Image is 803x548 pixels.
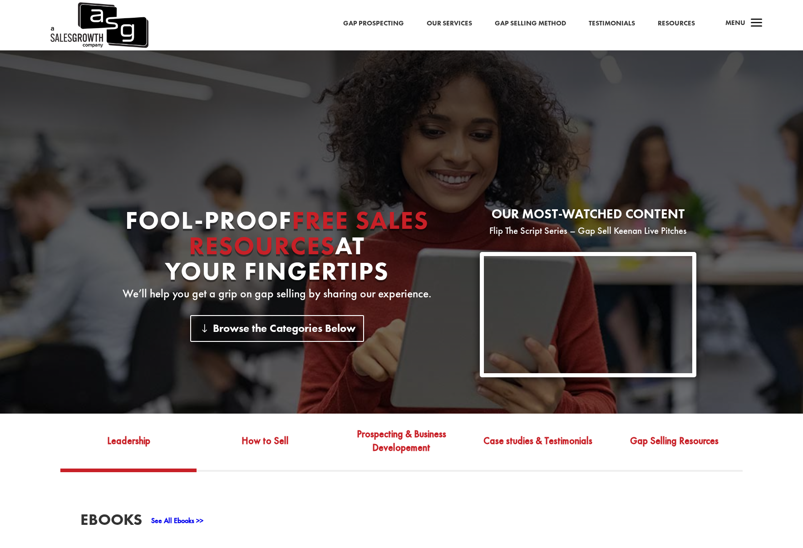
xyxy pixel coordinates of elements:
[658,18,695,30] a: Resources
[495,18,566,30] a: Gap Selling Method
[190,315,364,342] a: Browse the Categories Below
[343,18,404,30] a: Gap Prospecting
[80,512,142,532] h3: EBooks
[748,15,766,33] span: a
[589,18,635,30] a: Testimonials
[107,288,448,299] p: We’ll help you get a grip on gap selling by sharing our experience.
[480,207,696,225] h2: Our most-watched content
[60,426,197,469] a: Leadership
[480,225,696,236] p: Flip The Script Series – Gap Sell Keenan Live Pitches
[333,426,470,469] a: Prospecting & Business Developement
[189,204,429,262] span: Free Sales Resources
[470,426,606,469] a: Case studies & Testimonials
[107,207,448,288] h1: Fool-proof At Your Fingertips
[197,426,333,469] a: How to Sell
[606,426,743,469] a: Gap Selling Resources
[151,516,203,525] a: See All Ebooks >>
[427,18,472,30] a: Our Services
[725,18,745,27] span: Menu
